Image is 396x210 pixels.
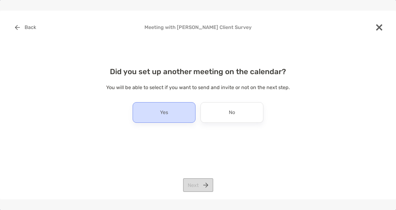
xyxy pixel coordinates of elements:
p: Yes [160,107,168,117]
p: No [229,107,235,117]
img: button icon [15,25,20,30]
h4: Meeting with [PERSON_NAME] Client Survey [10,24,386,30]
button: Back [10,21,41,34]
img: close modal [376,24,382,31]
h4: Did you set up another meeting on the calendar? [10,67,386,76]
p: You will be able to select if you want to send and invite or not on the next step. [10,84,386,91]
